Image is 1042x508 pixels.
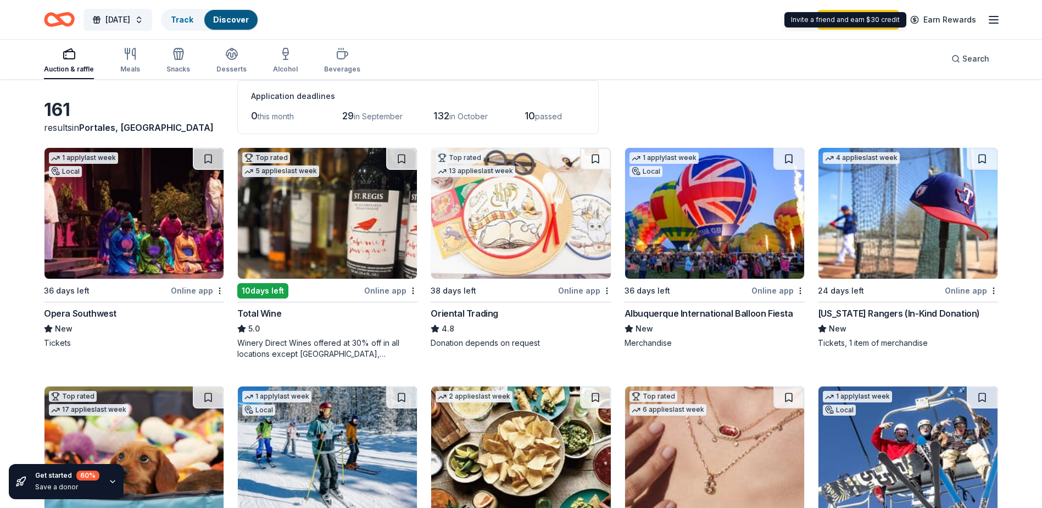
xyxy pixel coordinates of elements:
[242,391,311,402] div: 1 apply last week
[625,307,793,320] div: Albuquerque International Balloon Fiesta
[449,112,488,121] span: in October
[558,284,611,297] div: Online app
[433,110,449,122] span: 132
[273,65,298,74] div: Alcohol
[829,322,846,335] span: New
[945,284,998,297] div: Online app
[44,307,116,320] div: Opera Southwest
[242,405,275,416] div: Local
[72,122,214,133] span: in
[79,122,214,133] span: Portales, [GEOGRAPHIC_DATA]
[436,391,512,402] div: 2 applies last week
[49,391,97,402] div: Top rated
[171,15,193,24] a: Track
[216,43,247,79] button: Desserts
[751,284,805,297] div: Online app
[44,338,224,349] div: Tickets
[44,148,224,279] img: Image for Opera Southwest
[171,284,224,297] div: Online app
[166,43,190,79] button: Snacks
[431,148,610,279] img: Image for Oriental Trading
[49,152,118,164] div: 1 apply last week
[342,110,354,122] span: 29
[436,152,483,163] div: Top rated
[248,322,260,335] span: 5.0
[237,283,288,299] div: 10 days left
[525,110,535,122] span: 10
[636,322,653,335] span: New
[904,10,983,30] a: Earn Rewards
[44,43,94,79] button: Auction & raffle
[823,405,856,416] div: Local
[44,121,224,134] div: results
[238,148,417,279] img: Image for Total Wine
[161,9,259,31] button: TrackDiscover
[784,12,906,27] div: Invite a friend and earn $30 credit
[44,65,94,74] div: Auction & raffle
[625,338,805,349] div: Merchandise
[354,112,403,121] span: in September
[120,43,140,79] button: Meals
[44,284,90,297] div: 36 days left
[83,9,152,31] button: [DATE]
[242,165,319,177] div: 5 applies last week
[431,307,498,320] div: Oriental Trading
[431,338,611,349] div: Donation depends on request
[55,322,73,335] span: New
[431,147,611,349] a: Image for Oriental TradingTop rated13 applieslast week38 days leftOnline appOriental Trading4.8Do...
[35,483,99,492] div: Save a donor
[237,307,281,320] div: Total Wine
[166,65,190,74] div: Snacks
[625,147,805,349] a: Image for Albuquerque International Balloon Fiesta1 applylast weekLocal36 days leftOnline appAlbu...
[625,148,804,279] img: Image for Albuquerque International Balloon Fiesta
[535,112,562,121] span: passed
[818,307,980,320] div: [US_STATE] Rangers (In-Kind Donation)
[962,52,989,65] span: Search
[818,284,864,297] div: 24 days left
[49,166,82,177] div: Local
[943,48,998,70] button: Search
[818,147,998,349] a: Image for Texas Rangers (In-Kind Donation)4 applieslast week24 days leftOnline app[US_STATE] Rang...
[817,10,899,30] a: Start free trial
[237,338,417,360] div: Winery Direct Wines offered at 30% off in all locations except [GEOGRAPHIC_DATA], [GEOGRAPHIC_DAT...
[629,152,699,164] div: 1 apply last week
[364,284,417,297] div: Online app
[44,7,75,32] a: Home
[258,112,294,121] span: this month
[823,391,892,402] div: 1 apply last week
[216,65,247,74] div: Desserts
[629,404,706,416] div: 6 applies last week
[273,43,298,79] button: Alcohol
[251,110,258,122] span: 0
[44,99,224,121] div: 161
[823,152,900,164] div: 4 applies last week
[76,471,99,481] div: 60 %
[442,322,454,335] span: 4.8
[436,165,515,177] div: 13 applies last week
[120,65,140,74] div: Meals
[431,284,476,297] div: 38 days left
[324,65,360,74] div: Beverages
[324,43,360,79] button: Beverages
[818,148,998,279] img: Image for Texas Rangers (In-Kind Donation)
[251,90,585,103] div: Application deadlines
[49,404,129,416] div: 17 applies last week
[44,147,224,349] a: Image for Opera Southwest1 applylast weekLocal36 days leftOnline appOpera SouthwestNewTickets
[237,147,417,360] a: Image for Total WineTop rated5 applieslast week10days leftOnline appTotal Wine5.0Winery Direct Wi...
[625,284,670,297] div: 36 days left
[105,13,130,26] span: [DATE]
[818,338,998,349] div: Tickets, 1 item of merchandise
[213,15,249,24] a: Discover
[629,391,677,402] div: Top rated
[629,166,662,177] div: Local
[242,152,290,163] div: Top rated
[35,471,99,481] div: Get started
